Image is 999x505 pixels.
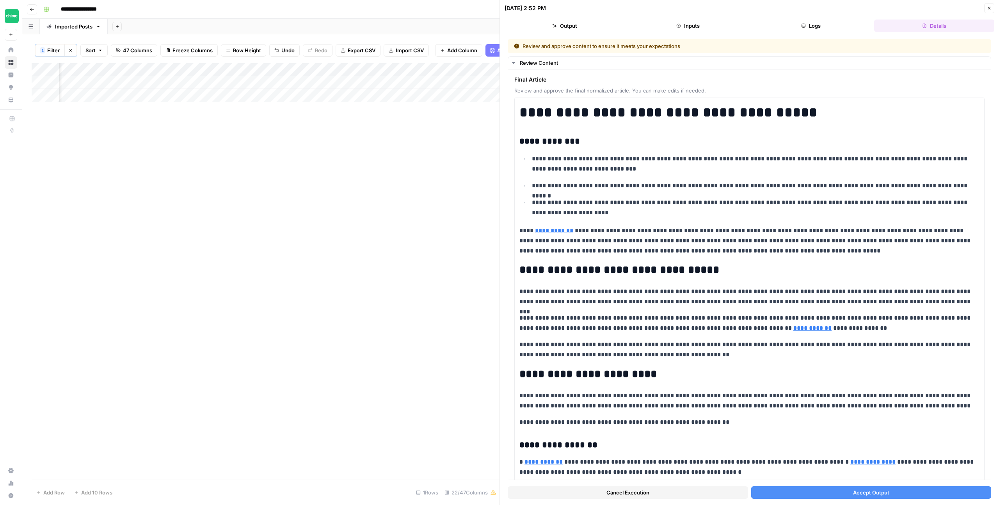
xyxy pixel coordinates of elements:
[80,44,108,57] button: Sort
[384,44,429,57] button: Import CSV
[508,486,748,499] button: Cancel Execution
[751,20,871,32] button: Logs
[447,46,477,54] span: Add Column
[514,87,985,94] span: Review and approve the final normalized article. You can make edits if needed.
[35,44,64,57] button: 1Filter
[413,486,441,499] div: 1 Rows
[5,464,17,477] a: Settings
[508,57,991,69] button: Review Content
[5,44,17,56] a: Home
[85,46,96,54] span: Sort
[441,486,499,499] div: 22/47 Columns
[123,46,152,54] span: 47 Columns
[221,44,266,57] button: Row Height
[5,477,17,489] a: Usage
[348,46,375,54] span: Export CSV
[111,44,157,57] button: 47 Columns
[269,44,300,57] button: Undo
[281,46,295,54] span: Undo
[172,46,213,54] span: Freeze Columns
[485,44,544,57] button: Add Power Agent
[5,489,17,502] button: Help + Support
[69,486,117,499] button: Add 10 Rows
[5,81,17,94] a: Opportunities
[5,94,17,106] a: Your Data
[514,42,833,50] div: Review and approve content to ensure it meets your expectations
[396,46,424,54] span: Import CSV
[55,23,92,30] div: Imported Posts
[751,486,992,499] button: Accept Output
[874,20,994,32] button: Details
[303,44,332,57] button: Redo
[853,489,889,496] span: Accept Output
[336,44,380,57] button: Export CSV
[628,20,748,32] button: Inputs
[32,486,69,499] button: Add Row
[40,19,108,34] a: Imported Posts
[520,59,986,67] div: Review Content
[5,9,19,23] img: Chime Logo
[5,6,17,26] button: Workspace: Chime
[505,20,625,32] button: Output
[514,76,985,84] span: Final Article
[315,46,327,54] span: Redo
[5,56,17,69] a: Browse
[233,46,261,54] span: Row Height
[81,489,112,496] span: Add 10 Rows
[40,47,45,53] div: 1
[5,69,17,81] a: Insights
[160,44,218,57] button: Freeze Columns
[505,4,546,12] div: [DATE] 2:52 PM
[47,46,60,54] span: Filter
[43,489,65,496] span: Add Row
[41,47,44,53] span: 1
[435,44,482,57] button: Add Column
[606,489,649,496] span: Cancel Execution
